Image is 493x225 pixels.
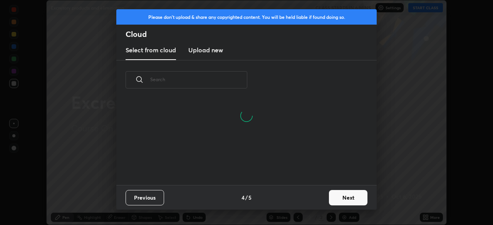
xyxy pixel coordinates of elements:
h4: 4 [241,193,245,202]
h3: Upload new [188,45,223,55]
div: Please don't upload & share any copyrighted content. You will be held liable if found doing so. [116,9,377,25]
h2: Cloud [126,29,377,39]
input: Search [150,63,247,96]
h4: 5 [248,193,252,202]
h4: / [245,193,248,202]
h3: Select from cloud [126,45,176,55]
button: Previous [126,190,164,205]
button: Next [329,190,367,205]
